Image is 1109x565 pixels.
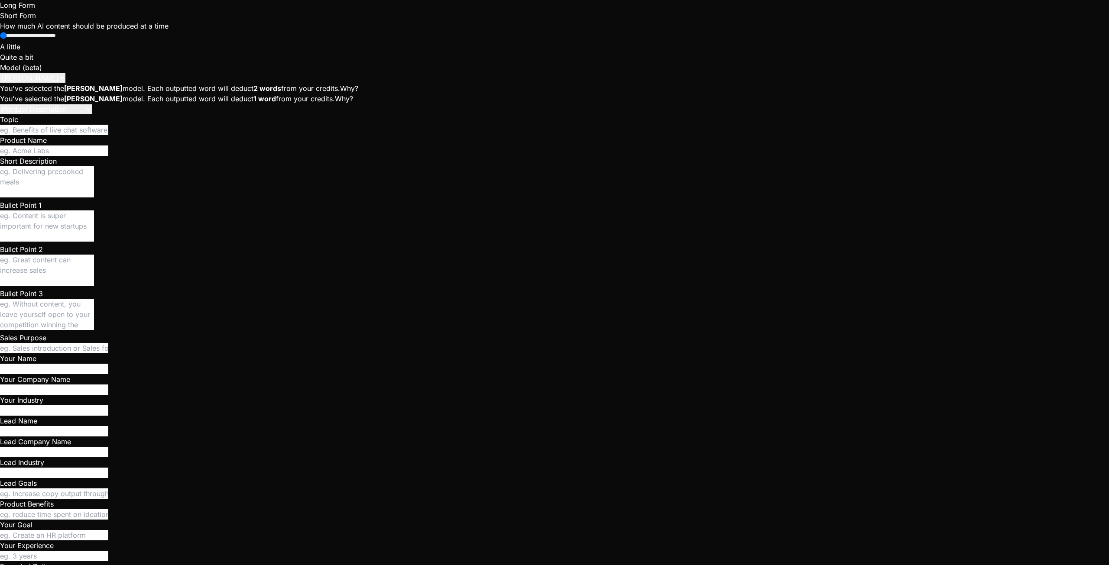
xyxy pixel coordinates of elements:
[335,94,353,103] a: Why?
[340,84,358,93] a: Why?
[253,94,276,103] strong: 1 word
[64,84,123,93] strong: [PERSON_NAME]
[64,94,123,103] strong: [PERSON_NAME]
[253,84,281,93] strong: 2 words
